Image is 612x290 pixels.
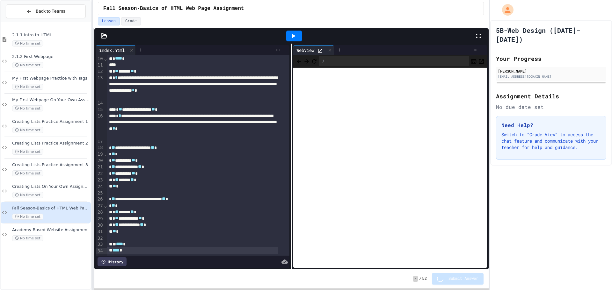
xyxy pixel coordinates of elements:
[96,241,104,248] div: 33
[96,229,104,235] div: 31
[96,56,104,62] div: 10
[422,276,427,281] span: 52
[311,57,317,65] button: Refresh
[501,121,601,129] h3: Need Help?
[96,138,104,145] div: 17
[98,17,120,25] button: Lesson
[103,5,244,12] span: Fall Season-Basics of HTML Web Page Assignment
[12,227,90,233] span: Academy Based Website Assignment
[496,54,606,63] h2: Your Progress
[12,84,43,90] span: No time set
[96,171,104,177] div: 22
[12,54,90,60] span: 2.1.2 First Webpage
[96,184,104,190] div: 24
[96,62,104,68] div: 11
[478,57,484,65] button: Open in new tab
[12,76,90,81] span: My First Webpage Practice with Tags
[12,162,90,168] span: Creating Lists Practice Assignment 3
[96,177,104,183] div: 23
[495,3,515,17] div: My Account
[36,8,65,15] span: Back to Teams
[96,164,104,170] div: 21
[496,103,606,111] div: No due date set
[96,235,104,242] div: 32
[448,276,478,281] span: Submit Answer
[303,57,310,65] span: Forward
[498,74,604,79] div: [EMAIL_ADDRESS][DOMAIN_NAME]
[12,170,43,176] span: No time set
[96,248,104,254] div: 34
[12,62,43,68] span: No time set
[96,68,104,75] div: 12
[96,100,104,107] div: 14
[96,113,104,138] div: 16
[12,32,90,38] span: 2.1.1 Intro to HTML
[96,222,104,229] div: 30
[12,184,90,189] span: Creating Lists On Your Own Assignment
[96,216,104,222] div: 29
[96,158,104,164] div: 20
[96,203,104,209] div: 27
[413,276,418,282] span: -
[96,75,104,100] div: 13
[12,192,43,198] span: No time set
[12,206,90,211] span: Fall Season-Basics of HTML Web Page Assignment
[96,47,128,53] div: index.html
[96,209,104,216] div: 28
[293,47,317,53] div: WebView
[12,119,90,124] span: Creating Lists Practice Assignment 1
[293,68,487,268] iframe: Web Preview
[496,26,606,44] h1: 5B-Web Design ([DATE]-[DATE])
[104,56,107,61] span: Fold line
[96,107,104,113] div: 15
[498,68,604,74] div: [PERSON_NAME]
[12,214,43,220] span: No time set
[419,276,421,281] span: /
[96,196,104,202] div: 26
[98,257,127,266] div: History
[104,152,107,157] span: Fold line
[501,131,601,151] p: Switch to "Grade View" to access the chat feature and communicate with your teacher for help and ...
[121,17,141,25] button: Grade
[12,105,43,111] span: No time set
[319,56,469,66] div: /
[496,92,606,101] h2: Assignment Details
[96,190,104,196] div: 25
[12,40,43,46] span: No time set
[12,97,90,103] span: My First Webpage On Your Own Assignment
[12,149,43,155] span: No time set
[470,57,477,65] button: Console
[12,127,43,133] span: No time set
[96,145,104,151] div: 18
[12,235,43,241] span: No time set
[12,141,90,146] span: Creating Lists Practice Assignment 2
[104,203,107,208] span: Fold line
[96,151,104,158] div: 19
[296,57,302,65] span: Back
